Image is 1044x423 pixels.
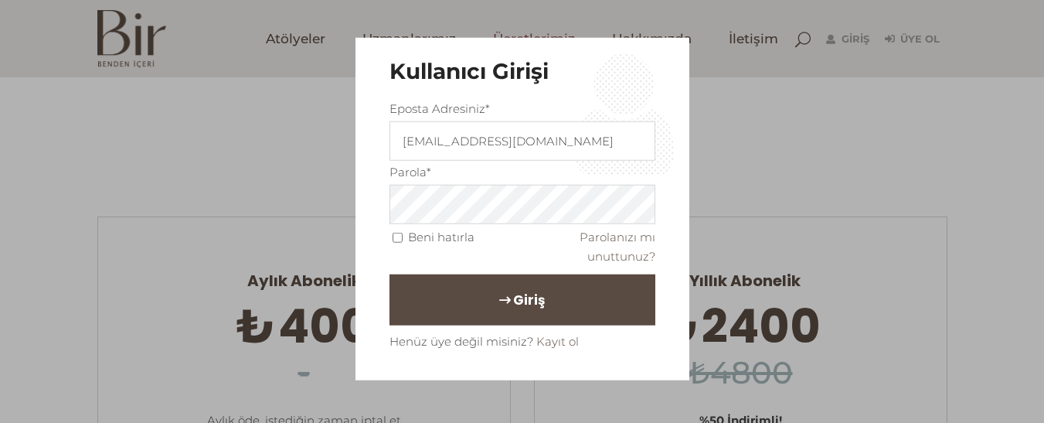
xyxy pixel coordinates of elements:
span: Giriş [513,287,545,313]
label: Eposta Adresiniz* [389,99,490,118]
label: Beni hatırla [408,227,474,247]
a: Kayıt ol [536,334,579,349]
input: Üç veya daha fazla karakter [389,121,655,161]
h3: Kullanıcı Girişi [389,59,655,85]
a: Parolanızı mı unuttunuz? [580,230,655,264]
label: Parola* [389,162,431,182]
span: Henüz üye değil misiniz? [389,334,533,349]
button: Giriş [389,275,655,326]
